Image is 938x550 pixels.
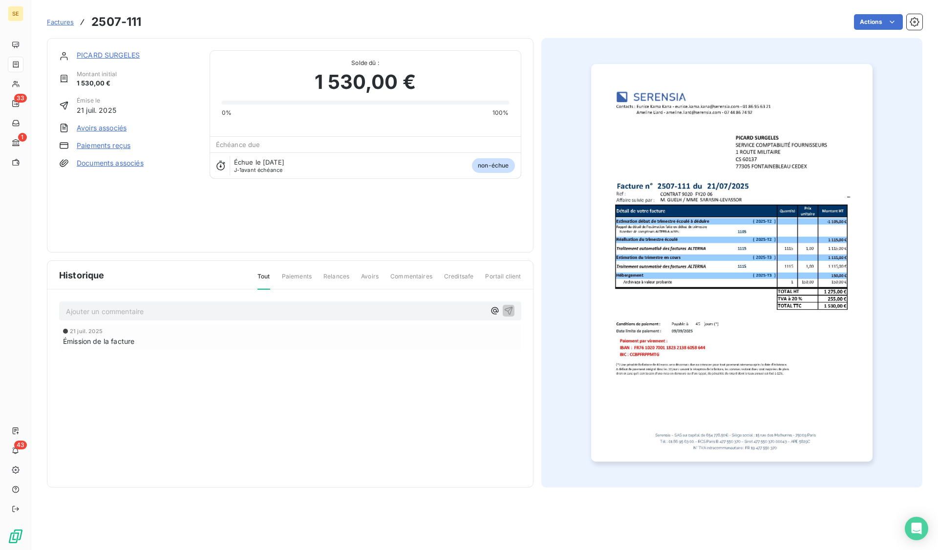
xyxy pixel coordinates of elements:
span: Échéance due [216,141,260,148]
div: SE [8,6,23,21]
span: 100% [492,108,509,117]
span: Solde dû : [222,59,509,67]
span: 21 juil. 2025 [70,328,103,334]
span: Historique [59,269,105,282]
span: avant échéance [234,167,283,173]
a: Factures [47,17,74,27]
a: Documents associés [77,158,144,168]
span: 33 [14,94,27,103]
span: J-1 [234,167,241,173]
span: Tout [257,272,270,290]
img: Logo LeanPay [8,529,23,544]
img: invoice_thumbnail [591,64,873,462]
span: Portail client [485,272,521,289]
span: 21 juil. 2025 [77,105,116,115]
span: 0% [222,108,232,117]
span: Relances [323,272,349,289]
span: Factures [47,18,74,26]
span: 1 530,00 € [77,79,117,88]
div: Open Intercom Messenger [905,517,928,540]
span: Paiements [282,272,312,289]
span: Émission de la facture [63,336,134,346]
button: Actions [854,14,903,30]
span: Commentaires [390,272,432,289]
span: Échue le [DATE] [234,158,284,166]
span: Émise le [77,96,116,105]
span: Avoirs [361,272,379,289]
h3: 2507-111 [91,13,141,31]
span: non-échue [472,158,514,173]
span: 1 [18,133,27,142]
a: Paiements reçus [77,141,130,150]
span: Creditsafe [444,272,474,289]
span: Montant initial [77,70,117,79]
a: Avoirs associés [77,123,127,133]
span: 1 530,00 € [315,67,416,97]
span: 43 [14,441,27,449]
a: PICARD SURGELES [77,51,140,59]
